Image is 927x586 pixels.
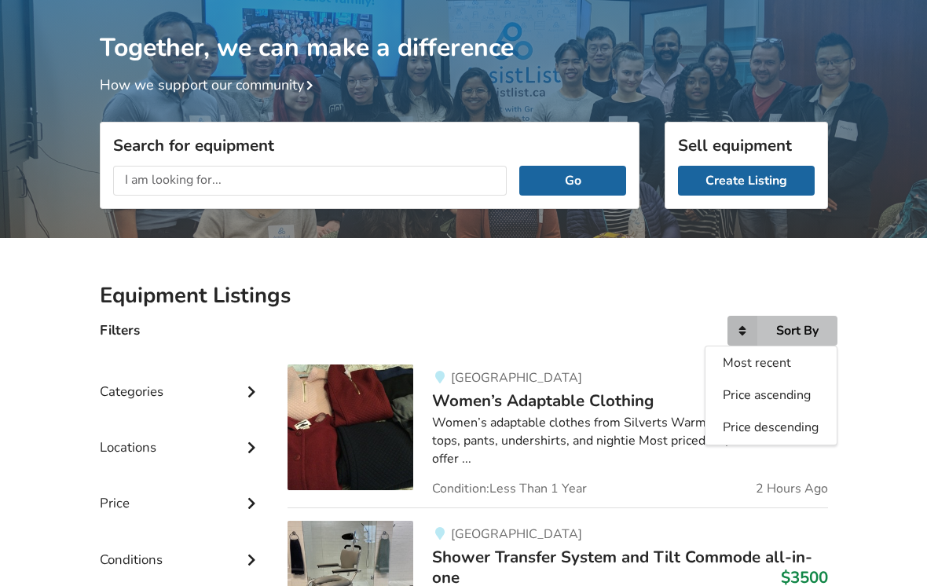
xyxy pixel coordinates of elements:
div: Price [100,463,263,519]
span: Condition: Less Than 1 Year [432,482,587,495]
a: daily living aids-women’s adaptable clothing[GEOGRAPHIC_DATA]Women’s Adaptable Clothing$10Women’s... [288,364,827,507]
span: [GEOGRAPHIC_DATA] [451,369,582,386]
div: Women’s adaptable clothes from Silverts Warm tops, long sleeve tops, pants, undershirts, and nigh... [432,414,827,468]
h4: Filters [100,321,140,339]
button: Go [519,166,625,196]
img: daily living aids-women’s adaptable clothing [288,364,413,490]
input: I am looking for... [113,166,507,196]
div: Locations [100,408,263,463]
span: Most recent [723,354,791,372]
a: Create Listing [678,166,815,196]
span: Women’s Adaptable Clothing [432,390,654,412]
div: Categories [100,352,263,408]
a: How we support our community [100,75,320,94]
h3: Search for equipment [113,135,626,156]
div: Conditions [100,520,263,576]
span: Price descending [723,419,819,436]
h2: Equipment Listings [100,282,828,309]
h3: Sell equipment [678,135,815,156]
span: 2 Hours Ago [756,482,828,495]
div: Sort By [776,324,819,337]
span: [GEOGRAPHIC_DATA] [451,526,582,543]
span: Price ascending [723,386,811,404]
